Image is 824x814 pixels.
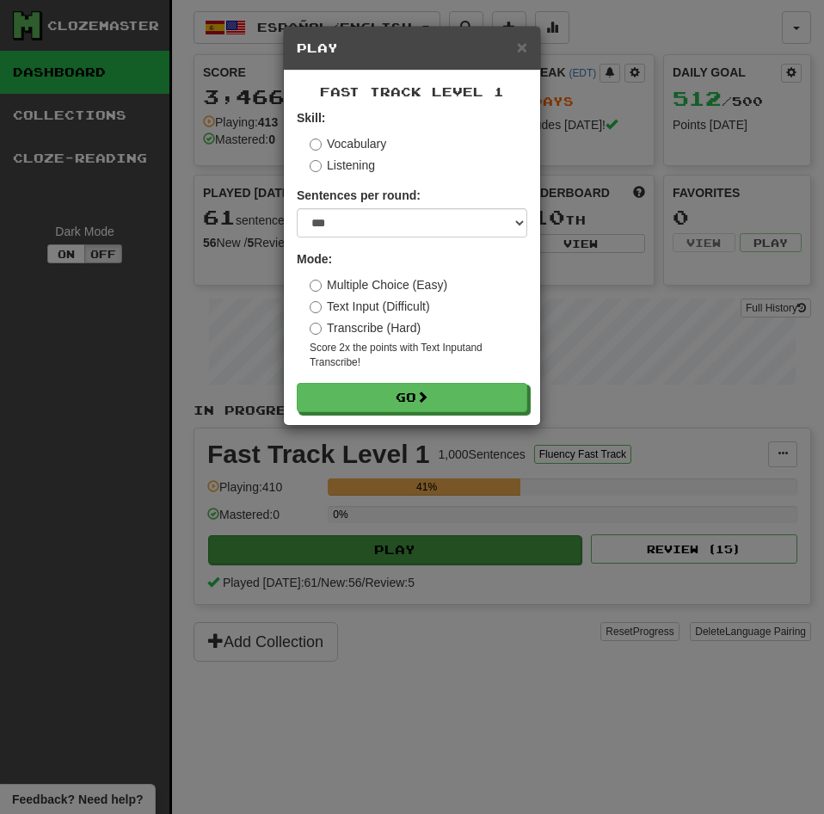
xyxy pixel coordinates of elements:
button: Go [297,383,527,412]
label: Transcribe (Hard) [310,319,421,336]
label: Listening [310,157,375,174]
strong: Skill: [297,111,325,125]
label: Vocabulary [310,135,386,152]
input: Multiple Choice (Easy) [310,280,322,292]
h5: Play [297,40,527,57]
span: Fast Track Level 1 [320,84,504,99]
label: Sentences per round: [297,187,421,204]
label: Text Input (Difficult) [310,298,430,315]
input: Text Input (Difficult) [310,301,322,313]
button: Close [517,38,527,56]
input: Listening [310,160,322,172]
input: Vocabulary [310,139,322,151]
strong: Mode: [297,252,332,266]
small: Score 2x the points with Text Input and Transcribe ! [310,341,527,370]
span: × [517,37,527,57]
label: Multiple Choice (Easy) [310,276,447,293]
input: Transcribe (Hard) [310,323,322,335]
